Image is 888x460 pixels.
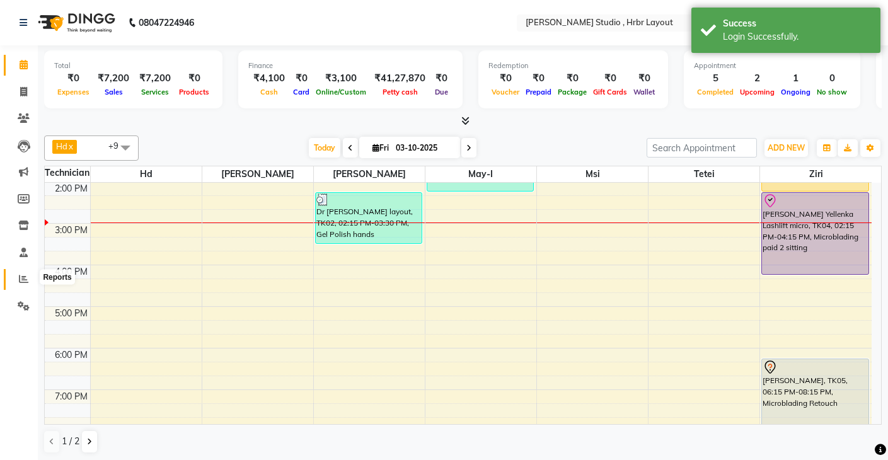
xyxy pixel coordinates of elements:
span: [PERSON_NAME] [202,166,313,182]
div: Technician [45,166,90,180]
span: [PERSON_NAME] [314,166,425,182]
div: 3:00 PM [52,224,90,237]
span: Services [138,88,172,96]
span: No show [814,88,850,96]
div: 1 [778,71,814,86]
div: 2:00 PM [52,182,90,195]
span: Today [309,138,340,158]
div: ₹0 [488,71,522,86]
div: ₹3,100 [313,71,369,86]
span: ADD NEW [768,143,805,152]
span: Hd [91,166,202,182]
span: Cash [257,88,281,96]
div: 6:00 PM [52,348,90,362]
div: Success [723,17,871,30]
div: ₹0 [590,71,630,86]
div: 5:00 PM [52,307,90,320]
span: Due [432,88,451,96]
span: Online/Custom [313,88,369,96]
div: [PERSON_NAME] Yellenka Lashlift micro, TK04, 02:15 PM-04:15 PM, Microblading paid 2 sitting [762,193,868,274]
input: Search Appointment [647,138,757,158]
span: Gift Cards [590,88,630,96]
div: ₹4,100 [248,71,290,86]
span: Wallet [630,88,658,96]
span: Voucher [488,88,522,96]
span: Ziri [760,166,872,182]
div: 5 [694,71,737,86]
span: Hd [56,141,67,151]
div: ₹0 [555,71,590,86]
span: Tetei [649,166,759,182]
span: May-i [425,166,536,182]
span: Fri [369,143,392,152]
div: Finance [248,60,453,71]
div: 0 [814,71,850,86]
div: 2 [737,71,778,86]
div: Reports [40,270,74,285]
button: ADD NEW [764,139,808,157]
div: 4:00 PM [52,265,90,279]
span: Msi [537,166,648,182]
div: Dr [PERSON_NAME] layout, TK02, 02:15 PM-03:30 PM, Gel Polish hands [316,193,422,243]
span: Completed [694,88,737,96]
span: Card [290,88,313,96]
span: Prepaid [522,88,555,96]
div: [PERSON_NAME], TK05, 06:15 PM-08:15 PM, Microblading Retouch [762,359,868,440]
div: ₹0 [54,71,93,86]
div: Redemption [488,60,658,71]
span: Upcoming [737,88,778,96]
span: 1 / 2 [62,435,79,448]
div: ₹41,27,870 [369,71,430,86]
b: 08047224946 [139,5,194,40]
div: 7:00 PM [52,390,90,403]
div: ₹0 [630,71,658,86]
div: ₹0 [176,71,212,86]
div: ₹0 [522,71,555,86]
a: x [67,141,73,151]
span: Sales [101,88,126,96]
span: Expenses [54,88,93,96]
div: ₹0 [290,71,313,86]
div: ₹0 [430,71,453,86]
div: Total [54,60,212,71]
span: +9 [108,141,128,151]
div: Login Successfully. [723,30,871,43]
span: Petty cash [379,88,421,96]
div: ₹7,200 [93,71,134,86]
span: Package [555,88,590,96]
img: logo [32,5,118,40]
div: Appointment [694,60,850,71]
div: ₹7,200 [134,71,176,86]
span: Products [176,88,212,96]
input: 2025-10-03 [392,139,455,158]
span: Ongoing [778,88,814,96]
